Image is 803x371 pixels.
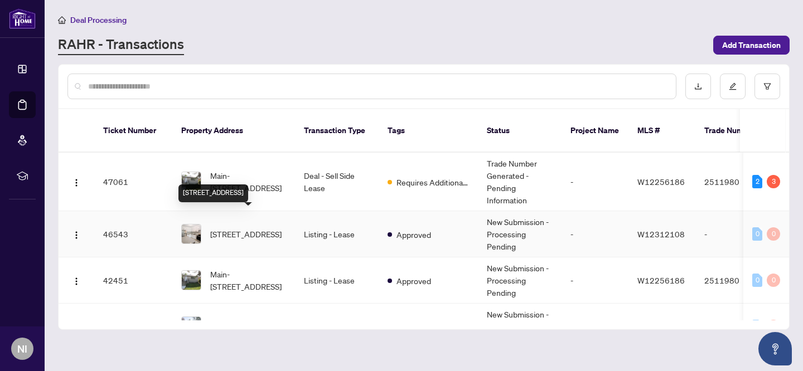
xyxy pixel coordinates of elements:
[72,277,81,286] img: Logo
[295,153,379,211] td: Deal - Sell Side Lease
[94,109,172,153] th: Ticket Number
[172,109,295,153] th: Property Address
[210,228,282,240] span: [STREET_ADDRESS]
[295,257,379,304] td: Listing - Lease
[562,153,628,211] td: -
[713,36,790,55] button: Add Transaction
[637,275,685,285] span: W12256186
[767,227,780,241] div: 0
[182,172,201,191] img: thumbnail-img
[67,225,85,243] button: Logo
[295,109,379,153] th: Transaction Type
[182,224,201,243] img: thumbnail-img
[67,173,85,191] button: Logo
[695,109,773,153] th: Trade Number
[295,304,379,350] td: Listing
[70,15,127,25] span: Deal Processing
[478,153,562,211] td: Trade Number Generated - Pending Information
[9,8,36,29] img: logo
[396,176,469,188] span: Requires Additional Docs
[17,341,27,357] span: NI
[695,211,773,257] td: -
[72,231,81,240] img: Logo
[562,211,628,257] td: -
[694,82,702,90] span: download
[478,211,562,257] td: New Submission - Processing Pending
[478,257,562,304] td: New Submission - Processing Pending
[295,211,379,257] td: Listing - Lease
[58,16,66,24] span: home
[695,153,773,211] td: 2511980
[754,74,780,99] button: filter
[210,169,286,194] span: Main-[STREET_ADDRESS]
[94,304,172,350] td: 40814
[562,257,628,304] td: -
[628,109,695,153] th: MLS #
[767,274,780,287] div: 0
[478,304,562,350] td: New Submission - Processing Pending
[720,74,746,99] button: edit
[637,229,685,239] span: W12312108
[379,109,478,153] th: Tags
[562,304,628,350] td: -
[685,74,711,99] button: download
[94,153,172,211] td: 47061
[752,175,762,188] div: 2
[396,275,431,287] span: Approved
[722,36,781,54] span: Add Transaction
[94,211,172,257] td: 46543
[729,82,737,90] span: edit
[758,332,792,365] button: Open asap
[695,304,773,350] td: -
[752,320,762,333] div: 0
[767,175,780,188] div: 3
[67,271,85,289] button: Logo
[67,318,85,335] button: Logo
[210,268,286,292] span: Main-[STREET_ADDRESS]
[763,82,771,90] span: filter
[478,109,562,153] th: Status
[94,257,172,304] td: 42451
[182,271,201,290] img: thumbnail-img
[752,227,762,241] div: 0
[562,109,628,153] th: Project Name
[182,317,201,336] img: thumbnail-img
[767,320,780,333] div: 0
[72,178,81,187] img: Logo
[752,274,762,287] div: 0
[396,228,431,241] span: Approved
[695,257,773,304] td: 2511980
[178,184,248,202] div: [STREET_ADDRESS]
[637,177,685,187] span: W12256186
[58,35,184,55] a: RAHR - Transactions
